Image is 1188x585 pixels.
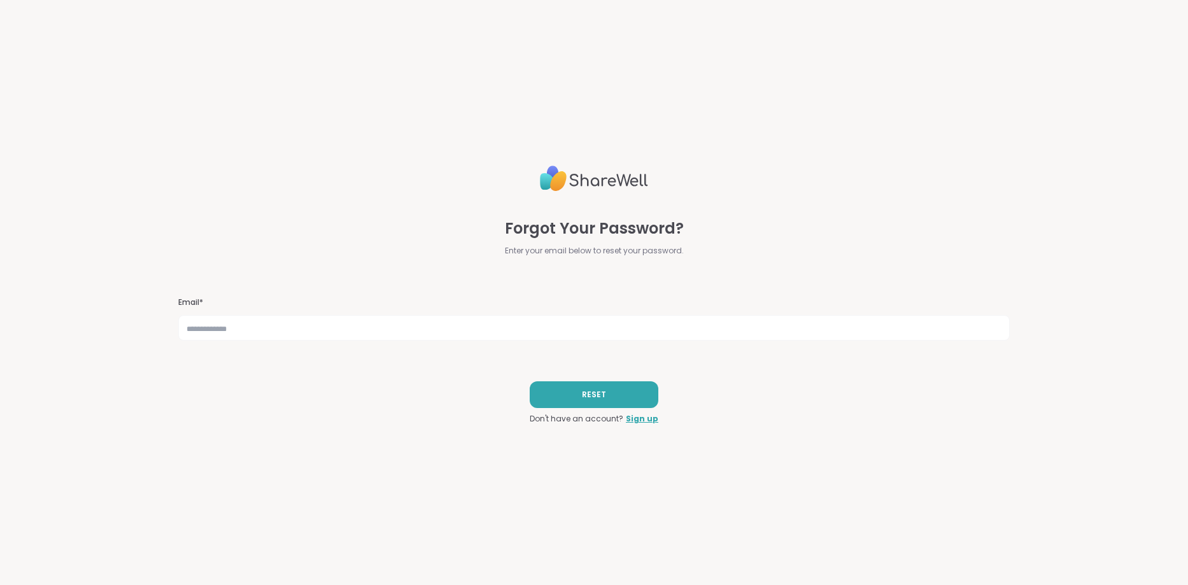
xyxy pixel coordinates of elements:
[505,245,684,257] span: Enter your email below to reset your password.
[178,297,1010,308] h3: Email*
[626,413,658,425] a: Sign up
[505,217,684,240] span: Forgot Your Password?
[530,413,623,425] span: Don't have an account?
[530,381,658,408] button: RESET
[582,389,606,400] span: RESET
[540,160,648,197] img: ShareWell Logo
